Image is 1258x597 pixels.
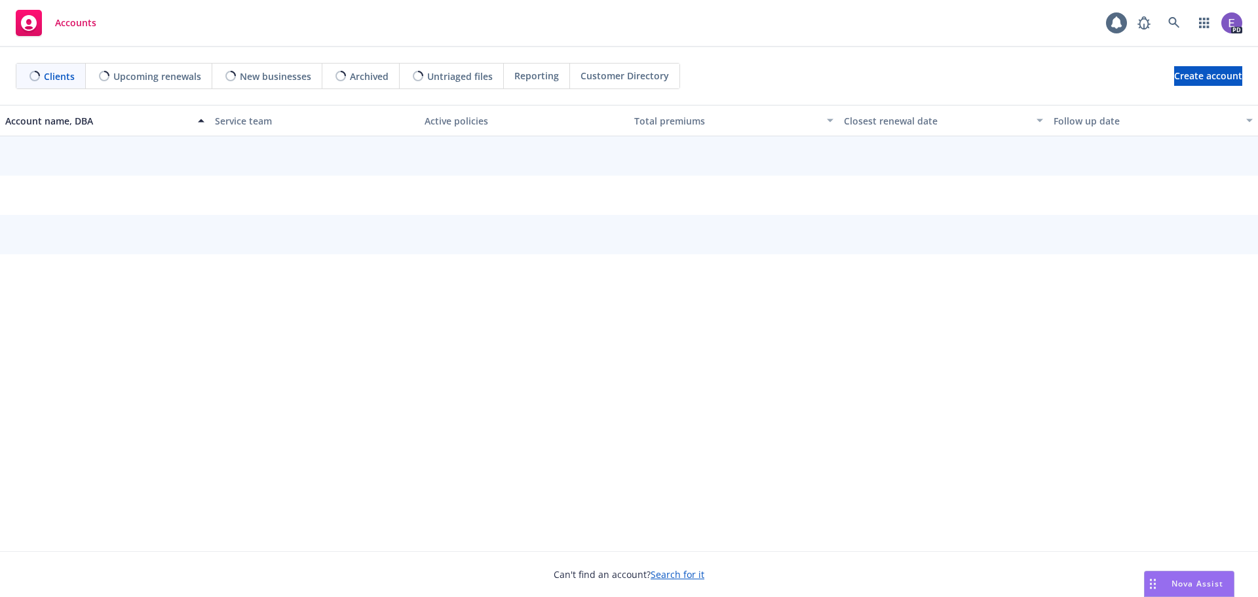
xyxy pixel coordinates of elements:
[1174,66,1242,86] a: Create account
[44,69,75,83] span: Clients
[425,114,624,128] div: Active policies
[113,69,201,83] span: Upcoming renewals
[1172,578,1223,589] span: Nova Assist
[651,568,704,581] a: Search for it
[1174,64,1242,88] span: Create account
[1048,105,1258,136] button: Follow up date
[634,114,819,128] div: Total premiums
[1144,571,1234,597] button: Nova Assist
[629,105,839,136] button: Total premiums
[419,105,629,136] button: Active policies
[55,18,96,28] span: Accounts
[844,114,1029,128] div: Closest renewal date
[350,69,389,83] span: Archived
[210,105,419,136] button: Service team
[581,69,669,83] span: Customer Directory
[1161,10,1187,36] a: Search
[427,69,493,83] span: Untriaged files
[1145,571,1161,596] div: Drag to move
[1054,114,1238,128] div: Follow up date
[10,5,102,41] a: Accounts
[240,69,311,83] span: New businesses
[1221,12,1242,33] img: photo
[514,69,559,83] span: Reporting
[5,114,190,128] div: Account name, DBA
[215,114,414,128] div: Service team
[1191,10,1217,36] a: Switch app
[839,105,1048,136] button: Closest renewal date
[1131,10,1157,36] a: Report a Bug
[554,568,704,581] span: Can't find an account?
